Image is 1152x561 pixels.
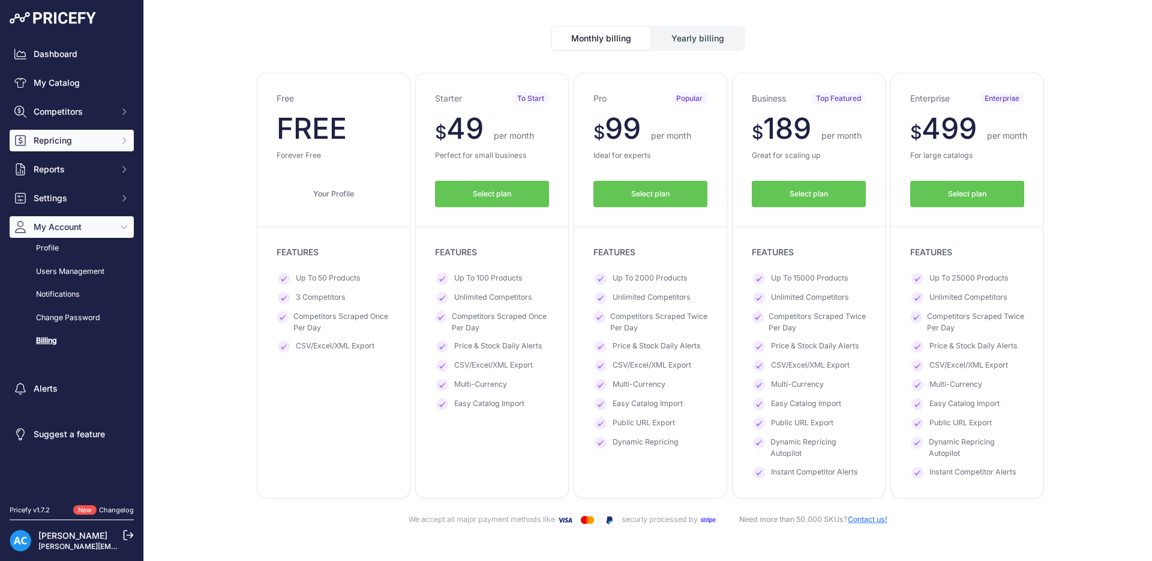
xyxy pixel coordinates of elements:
[10,423,134,445] a: Suggest a feature
[771,398,841,410] span: Easy Catalog Import
[771,292,849,304] span: Unlimited Competitors
[929,341,1018,353] span: Price & Stock Daily Alerts
[929,273,1009,285] span: Up To 25000 Products
[454,341,542,353] span: Price & Stock Daily Alerts
[10,187,134,209] button: Settings
[34,163,112,175] span: Reports
[910,181,1024,208] button: Select plan
[910,121,922,143] span: $
[73,505,97,515] span: New
[10,43,134,65] a: Dashboard
[593,150,707,162] p: Ideal for experts
[769,311,866,333] span: Competitors Scraped Twice Per Day
[34,192,112,204] span: Settings
[927,311,1024,333] span: Competitors Scraped Twice Per Day
[771,467,858,479] span: Instant Competitor Alerts
[771,273,848,285] span: Up To 15000 Products
[652,27,744,50] button: Yearly billing
[948,189,986,200] span: Select plan
[446,111,484,146] span: 49
[10,505,50,515] div: Pricefy v1.7.2
[771,379,824,391] span: Multi-Currency
[613,341,701,353] span: Price & Stock Daily Alerts
[848,515,887,524] a: Contact us!
[811,92,866,105] span: Top Featured
[494,130,534,141] span: per month
[980,92,1024,105] span: Enterprise
[610,311,707,333] span: Competitors Scraped Twice Per Day
[910,150,1024,162] p: For large catalogs
[929,292,1007,304] span: Unlimited Competitors
[38,542,223,551] a: [PERSON_NAME][EMAIL_ADDRESS][DOMAIN_NAME]
[613,379,665,391] span: Multi-Currency
[771,360,850,372] span: CSV/Excel/XML Export
[473,189,511,200] span: Select plan
[790,189,828,200] span: Select plan
[435,92,462,105] h3: Starter
[10,378,134,399] a: Alerts
[277,246,391,258] p: FEATURES
[752,92,786,105] h3: Business
[10,72,134,94] a: My Catalog
[293,311,391,333] span: Competitors Scraped Once Per Day
[651,130,691,141] span: per month
[613,292,691,304] span: Unlimited Competitors
[910,92,950,105] h3: Enterprise
[929,417,992,429] span: Public URL Export
[752,181,866,208] button: Select plan
[10,330,134,351] a: Billing
[10,261,134,282] a: Users Management
[552,27,650,50] button: Monthly billing
[163,513,1133,527] div: We accept all major payment methods like
[720,515,887,524] span: Need more than 50.000 SKUs?
[277,150,391,162] p: Forever Free
[10,101,134,123] button: Competitors
[435,121,446,143] span: $
[929,398,1000,410] span: Easy Catalog Import
[929,437,1024,459] span: Dynamic Repricing Autopilot
[512,92,549,105] span: To Start
[631,189,670,200] span: Select plan
[771,417,833,429] span: Public URL Export
[671,92,707,105] span: Popular
[38,530,107,541] a: [PERSON_NAME]
[613,360,691,372] span: CSV/Excel/XML Export
[593,121,605,143] span: $
[10,216,134,238] button: My Account
[593,181,707,208] button: Select plan
[605,111,641,146] span: 99
[34,106,112,118] span: Competitors
[10,284,134,305] a: Notifications
[435,246,549,258] p: FEATURES
[296,273,361,285] span: Up To 50 Products
[10,43,134,491] nav: Sidebar
[277,92,294,105] h3: Free
[452,311,549,333] span: Competitors Scraped Once Per Day
[454,398,524,410] span: Easy Catalog Import
[435,150,549,162] p: Perfect for small business
[622,515,720,524] span: securly processed by
[770,437,866,459] span: Dynamic Repricing Autopilot
[752,121,763,143] span: $
[454,292,532,304] span: Unlimited Competitors
[922,111,977,146] span: 499
[296,292,346,304] span: 3 Competitors
[593,92,607,105] h3: Pro
[763,111,811,146] span: 189
[771,341,859,353] span: Price & Stock Daily Alerts
[34,221,112,233] span: My Account
[613,273,688,285] span: Up To 2000 Products
[987,130,1027,141] span: per month
[99,506,134,514] a: Changelog
[277,111,347,146] span: FREE
[296,341,374,353] span: CSV/Excel/XML Export
[752,246,866,258] p: FEATURES
[593,246,707,258] p: FEATURES
[929,379,982,391] span: Multi-Currency
[10,130,134,151] button: Repricing
[435,181,549,208] button: Select plan
[454,379,507,391] span: Multi-Currency
[821,130,862,141] span: per month
[613,417,675,429] span: Public URL Export
[752,150,866,162] p: Great for scaling up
